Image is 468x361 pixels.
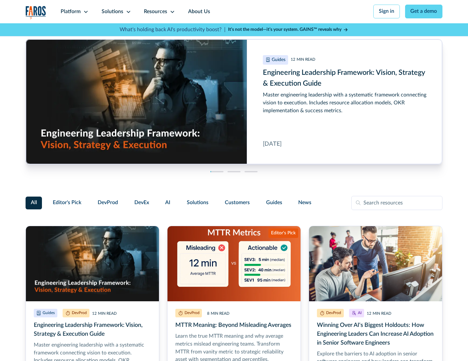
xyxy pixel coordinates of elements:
[144,8,167,16] div: Resources
[373,5,400,18] a: Sign in
[31,199,37,207] span: All
[298,199,311,207] span: News
[225,199,250,207] span: Customers
[187,199,208,207] span: Solutions
[61,8,81,16] div: Platform
[53,199,81,207] span: Editor's Pick
[405,5,443,18] a: Get a demo
[351,196,442,210] input: Search resources
[228,27,341,32] strong: It’s not the model—it’s your system. GAINS™ reveals why
[134,199,149,207] span: DevEx
[26,226,159,301] img: Realistic image of an engineering leader at work
[26,39,442,164] div: cms-link
[102,8,123,16] div: Solutions
[228,26,349,33] a: It’s not the model—it’s your system. GAINS™ reveals why
[26,6,47,19] a: home
[26,39,442,164] a: Engineering Leadership Framework: Vision, Strategy & Execution Guide
[120,26,225,34] p: What's holding back AI's productivity boost? |
[26,6,47,19] img: Logo of the analytics and reporting company Faros.
[26,196,443,210] form: Filter Form
[167,226,301,301] img: Illustration of misleading vs. actionable MTTR metrics
[98,199,118,207] span: DevProd
[26,39,247,164] img: Realistic image of an engineering leader at work
[266,199,282,207] span: Guides
[165,199,170,207] span: AI
[309,226,442,301] img: two male senior software developers looking at computer screens in a busy office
